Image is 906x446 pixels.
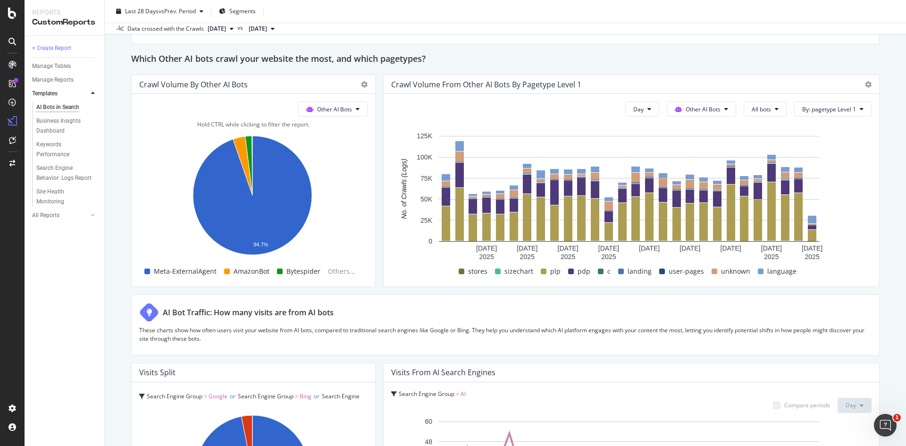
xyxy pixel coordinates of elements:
button: By: pagetype Level 1 [794,101,872,117]
span: Search Engine Group [399,390,454,398]
a: Search Engine Behavior: Logs Report [36,163,98,183]
text: 48 [425,438,432,445]
span: = [157,405,160,413]
span: Bing [300,392,311,400]
span: user-pages [669,266,704,277]
span: sizechart [504,266,533,277]
span: 1 [893,414,901,421]
span: plp [550,266,561,277]
a: All Reports [32,210,88,220]
div: Data crossed with the Crawls [127,25,204,33]
button: Day [838,398,872,413]
span: Google [209,392,227,400]
div: Manage Tables [32,61,71,71]
span: unknown [721,266,750,277]
span: Other AI Bots [317,105,352,113]
button: Day [625,101,659,117]
span: 2025 Oct. 15th [208,25,226,33]
span: Meta-ExternalAgent [154,266,217,277]
div: Compare periods [784,401,830,409]
text: 94.7% [253,242,268,247]
span: Other AI Bots [686,105,721,113]
a: Site Health Monitoring [36,187,98,207]
div: Visits from AI Search Engines [391,368,495,377]
div: Hold CTRL while clicking to filter the report. [139,120,368,128]
text: 2025 [520,252,535,260]
div: Crawl Volume from Other AI Bots by pagetype Level 1DayOther AI BotsAll botsBy: pagetype Level 1A ... [383,75,880,287]
a: AI Bots in Search [36,102,98,112]
div: Business Insights Dashboard [36,116,91,136]
div: Visits Split [139,368,176,377]
text: 125K [417,132,432,140]
div: Search Engine Behavior: Logs Report [36,163,92,183]
text: 2025 [479,252,494,260]
text: 2025 [561,252,575,260]
div: AI Bot Traffic: How many visits are from AI bots [163,307,334,318]
span: AI [461,390,466,398]
text: No. of Crawls (Logs) [400,159,408,219]
button: [DATE] [245,23,278,34]
text: 0 [428,237,432,245]
span: Segments [229,7,256,15]
text: 50K [420,195,433,203]
text: [DATE] [476,244,497,252]
span: Day [633,105,644,113]
button: Last 28 DaysvsPrev. Period [112,4,207,19]
iframe: Intercom live chat [874,414,897,437]
text: 2025 [601,252,616,260]
h2: Which Other AI bots crawl your website the most, and which pagetypes? [131,52,426,67]
span: Bytespider [286,266,320,277]
span: or [314,392,319,400]
span: AI [162,405,167,413]
svg: A chart. [391,131,867,263]
div: Crawl Volume by Other AI BotsOther AI BotsHold CTRL while clicking to filter the report.A chart.M... [131,75,376,287]
span: landing [628,266,652,277]
text: [DATE] [558,244,579,252]
div: Site Health Monitoring [36,187,89,207]
text: [DATE] [679,244,700,252]
span: vs [237,24,245,32]
span: pdp [578,266,590,277]
div: Templates [32,89,58,99]
a: Business Insights Dashboard [36,116,98,136]
div: Manage Reports [32,75,74,85]
a: Templates [32,89,88,99]
span: Search Engine Group [238,392,294,400]
span: Day [846,401,856,409]
div: Keywords Performance [36,140,89,160]
div: Which Other AI bots crawl your website the most, and which pagetypes? [131,52,880,67]
button: Other AI Bots [298,101,368,117]
div: AI Bots in Search [36,102,79,112]
span: stores [468,266,487,277]
div: Crawl Volume by Other AI Bots [139,80,248,89]
span: Others... [324,266,359,277]
button: Other AI Bots [667,101,736,117]
text: 25K [420,216,433,224]
text: 2025 [805,252,820,260]
span: = [295,392,298,400]
a: Manage Tables [32,61,98,71]
span: vs Prev. Period [159,7,196,15]
button: [DATE] [204,23,237,34]
div: AI Bot Traffic: How many visits are from AI botsThese charts show how often users visit your webs... [131,295,880,355]
span: c [607,266,611,277]
text: [DATE] [639,244,660,252]
text: [DATE] [517,244,537,252]
span: Last 28 Days [125,7,159,15]
svg: A chart. [139,131,365,263]
span: Search Engine Group [147,392,202,400]
a: Manage Reports [32,75,98,85]
text: [DATE] [802,244,822,252]
text: 2025 [764,252,779,260]
span: By: pagetype Level 1 [802,105,856,113]
span: AmazonBot [234,266,269,277]
span: 2025 Sep. 17th [249,25,267,33]
text: [DATE] [721,244,741,252]
div: All Reports [32,210,59,220]
span: = [456,390,459,398]
span: All bots [752,105,771,113]
text: 75K [420,174,433,182]
text: 60 [425,418,432,425]
text: [DATE] [761,244,782,252]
